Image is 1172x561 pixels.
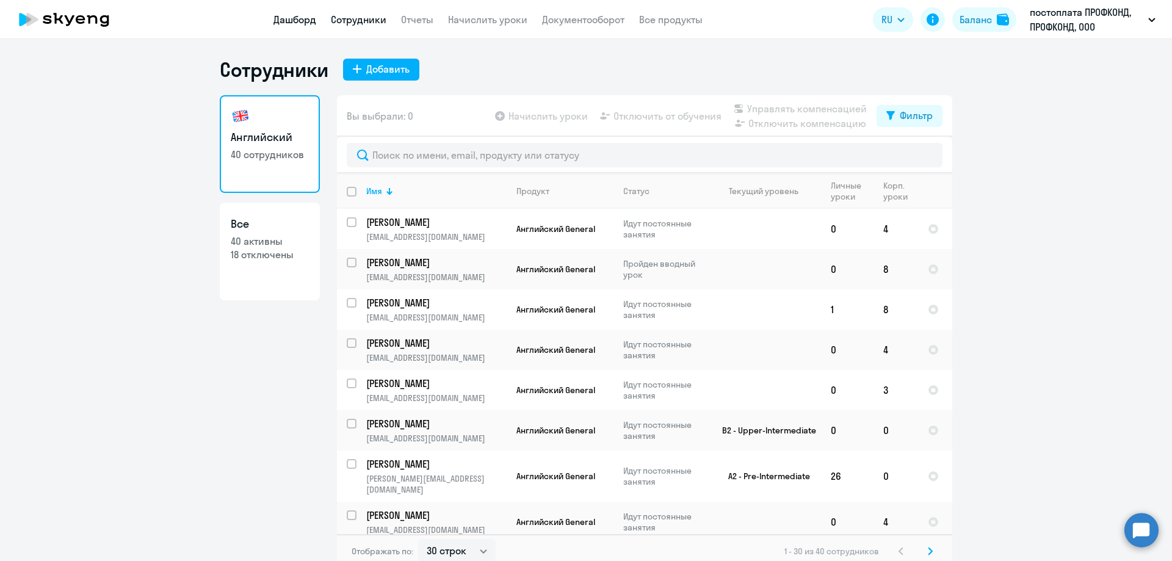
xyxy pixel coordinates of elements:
[401,13,433,26] a: Отчеты
[366,377,504,390] p: [PERSON_NAME]
[623,465,707,487] p: Идут постоянные занятия
[366,524,506,535] p: [EMAIL_ADDRESS][DOMAIN_NAME]
[366,336,504,350] p: [PERSON_NAME]
[231,148,309,161] p: 40 сотрудников
[874,330,918,370] td: 4
[366,62,410,76] div: Добавить
[366,296,504,309] p: [PERSON_NAME]
[220,57,328,82] h1: Сотрудники
[366,256,504,269] p: [PERSON_NAME]
[366,473,506,495] p: [PERSON_NAME][EMAIL_ADDRESS][DOMAIN_NAME]
[1030,5,1143,34] p: постоплата ПРОФКОНД, ПРОФКОНД, ООО
[707,451,821,502] td: A2 - Pre-Intermediate
[231,234,309,248] p: 40 активны
[623,511,707,533] p: Идут постоянные занятия
[366,509,504,522] p: [PERSON_NAME]
[874,502,918,542] td: 4
[366,215,506,229] a: [PERSON_NAME]
[623,299,707,320] p: Идут постоянные занятия
[821,249,874,289] td: 0
[347,109,413,123] span: Вы выбрали: 0
[366,417,504,430] p: [PERSON_NAME]
[623,379,707,401] p: Идут постоянные занятия
[231,248,309,261] p: 18 отключены
[874,451,918,502] td: 0
[366,336,506,350] a: [PERSON_NAME]
[717,186,820,197] div: Текущий уровень
[623,419,707,441] p: Идут постоянные занятия
[516,344,595,355] span: Английский General
[874,249,918,289] td: 8
[366,393,506,404] p: [EMAIL_ADDRESS][DOMAIN_NAME]
[821,502,874,542] td: 0
[874,289,918,330] td: 8
[516,516,595,527] span: Английский General
[874,209,918,249] td: 4
[997,13,1009,26] img: balance
[881,12,892,27] span: RU
[516,425,595,436] span: Английский General
[516,385,595,396] span: Английский General
[366,417,506,430] a: [PERSON_NAME]
[874,410,918,451] td: 0
[516,186,549,197] div: Продукт
[900,108,933,123] div: Фильтр
[623,258,707,280] p: Пройден вводный урок
[883,180,917,202] div: Корп. уроки
[331,13,386,26] a: Сотрудники
[231,129,309,145] h3: Английский
[821,410,874,451] td: 0
[231,216,309,232] h3: Все
[784,546,879,557] span: 1 - 30 из 40 сотрудников
[366,352,506,363] p: [EMAIL_ADDRESS][DOMAIN_NAME]
[366,186,382,197] div: Имя
[366,256,506,269] a: [PERSON_NAME]
[366,296,506,309] a: [PERSON_NAME]
[366,312,506,323] p: [EMAIL_ADDRESS][DOMAIN_NAME]
[366,457,504,471] p: [PERSON_NAME]
[366,186,506,197] div: Имя
[623,186,707,197] div: Статус
[352,546,413,557] span: Отображать по:
[366,433,506,444] p: [EMAIL_ADDRESS][DOMAIN_NAME]
[366,215,504,229] p: [PERSON_NAME]
[821,330,874,370] td: 0
[821,370,874,410] td: 0
[729,186,798,197] div: Текущий уровень
[873,7,913,32] button: RU
[448,13,527,26] a: Начислить уроки
[821,209,874,249] td: 0
[366,457,506,471] a: [PERSON_NAME]
[516,471,595,482] span: Английский General
[516,264,595,275] span: Английский General
[220,203,320,300] a: Все40 активны18 отключены
[231,106,250,126] img: english
[516,304,595,315] span: Английский General
[952,7,1016,32] button: Балансbalance
[883,180,908,202] div: Корп. уроки
[821,289,874,330] td: 1
[831,180,873,202] div: Личные уроки
[821,451,874,502] td: 26
[1024,5,1162,34] button: постоплата ПРОФКОНД, ПРОФКОНД, ООО
[877,105,942,127] button: Фильтр
[831,180,862,202] div: Личные уроки
[366,231,506,242] p: [EMAIL_ADDRESS][DOMAIN_NAME]
[347,143,942,167] input: Поиск по имени, email, продукту или статусу
[542,13,624,26] a: Документооборот
[874,370,918,410] td: 3
[343,59,419,81] button: Добавить
[623,218,707,240] p: Идут постоянные занятия
[516,186,613,197] div: Продукт
[366,509,506,522] a: [PERSON_NAME]
[960,12,992,27] div: Баланс
[639,13,703,26] a: Все продукты
[273,13,316,26] a: Дашборд
[366,377,506,390] a: [PERSON_NAME]
[707,410,821,451] td: B2 - Upper-Intermediate
[623,339,707,361] p: Идут постоянные занятия
[516,223,595,234] span: Английский General
[623,186,649,197] div: Статус
[366,272,506,283] p: [EMAIL_ADDRESS][DOMAIN_NAME]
